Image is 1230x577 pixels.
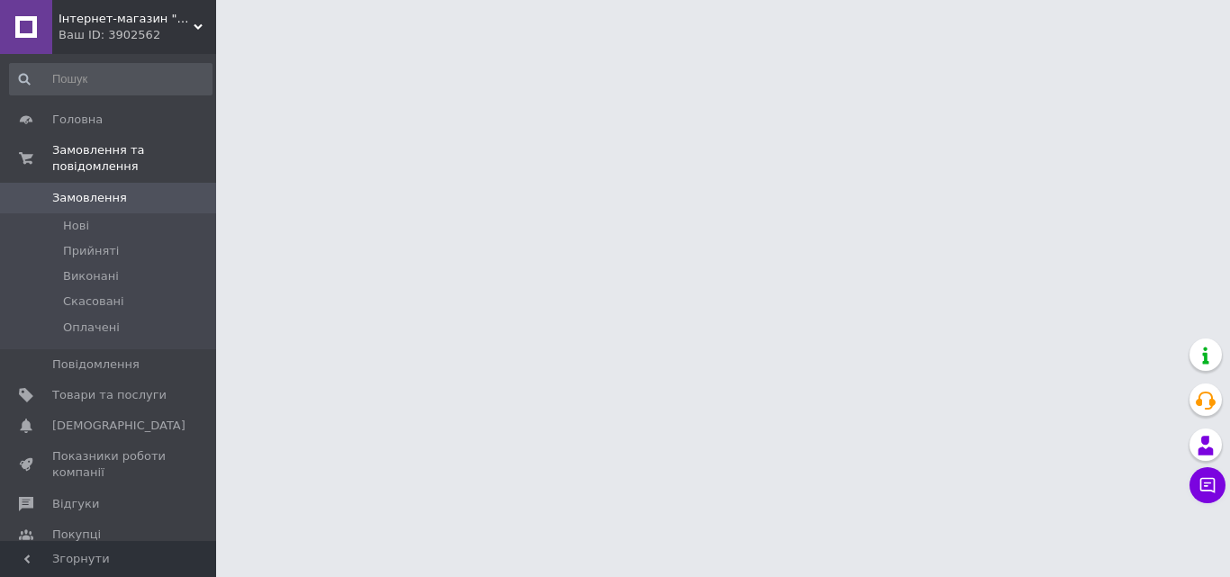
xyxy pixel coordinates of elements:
span: Замовлення та повідомлення [52,142,216,175]
span: Товари та послуги [52,387,167,403]
span: Виконані [63,268,119,284]
span: Нові [63,218,89,234]
span: Повідомлення [52,356,140,373]
span: Замовлення [52,190,127,206]
div: Ваш ID: 3902562 [59,27,216,43]
span: Показники роботи компанії [52,448,167,481]
span: Головна [52,112,103,128]
span: Скасовані [63,293,124,310]
span: Прийняті [63,243,119,259]
input: Пошук [9,63,213,95]
span: [DEMOGRAPHIC_DATA] [52,418,185,434]
span: Інтернет-магазин "Tovaruk" [59,11,194,27]
button: Чат з покупцем [1189,467,1225,503]
span: Відгуки [52,496,99,512]
span: Покупці [52,527,101,543]
span: Оплачені [63,320,120,336]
